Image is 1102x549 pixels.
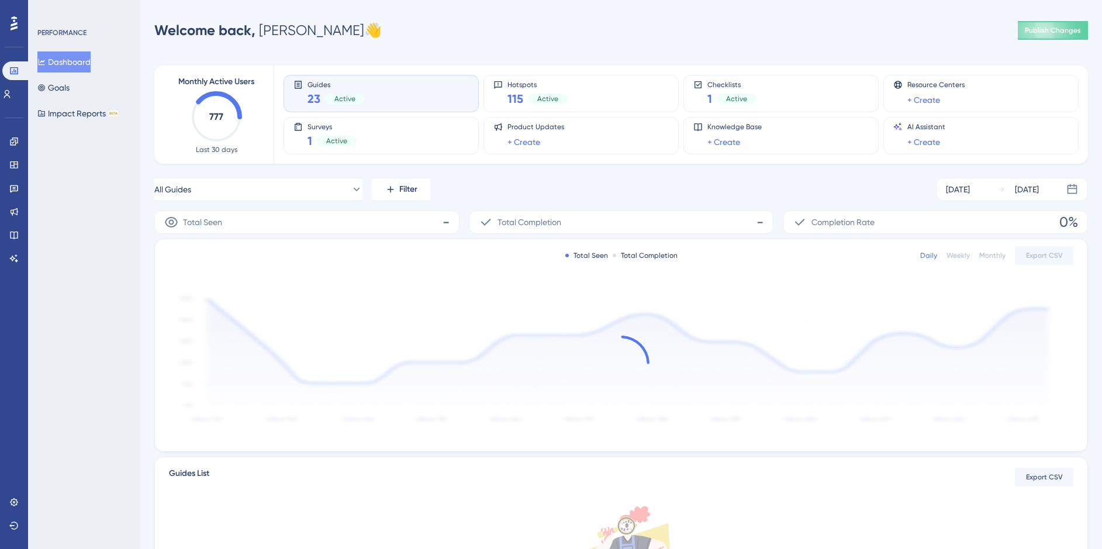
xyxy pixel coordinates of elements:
[178,75,254,89] span: Monthly Active Users
[507,80,568,88] span: Hotspots
[920,251,937,260] div: Daily
[1018,21,1088,40] button: Publish Changes
[1015,468,1073,486] button: Export CSV
[443,213,450,232] span: -
[1015,182,1039,196] div: [DATE]
[169,467,209,488] span: Guides List
[498,215,561,229] span: Total Completion
[979,251,1006,260] div: Monthly
[334,94,355,103] span: Active
[565,251,608,260] div: Total Seen
[372,178,430,201] button: Filter
[507,122,564,132] span: Product Updates
[907,93,940,107] a: + Create
[811,215,875,229] span: Completion Rate
[154,182,191,196] span: All Guides
[37,51,91,72] button: Dashboard
[1026,251,1063,260] span: Export CSV
[707,135,740,149] a: + Create
[308,133,312,149] span: 1
[707,91,712,107] span: 1
[209,111,223,122] text: 777
[1025,26,1081,35] span: Publish Changes
[196,145,237,154] span: Last 30 days
[756,213,764,232] span: -
[183,215,222,229] span: Total Seen
[37,103,119,124] button: Impact ReportsBETA
[537,94,558,103] span: Active
[37,77,70,98] button: Goals
[946,182,970,196] div: [DATE]
[613,251,678,260] div: Total Completion
[707,80,756,88] span: Checklists
[308,122,357,130] span: Surveys
[907,122,945,132] span: AI Assistant
[726,94,747,103] span: Active
[326,136,347,146] span: Active
[1059,213,1078,232] span: 0%
[507,91,523,107] span: 115
[707,122,762,132] span: Knowledge Base
[308,80,365,88] span: Guides
[308,91,320,107] span: 23
[154,22,255,39] span: Welcome back,
[37,28,87,37] div: PERFORMANCE
[108,111,119,116] div: BETA
[154,178,362,201] button: All Guides
[907,135,940,149] a: + Create
[946,251,970,260] div: Weekly
[507,135,540,149] a: + Create
[907,80,965,89] span: Resource Centers
[1026,472,1063,482] span: Export CSV
[1015,246,1073,265] button: Export CSV
[399,182,417,196] span: Filter
[154,21,382,40] div: [PERSON_NAME] 👋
